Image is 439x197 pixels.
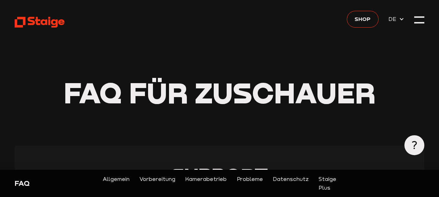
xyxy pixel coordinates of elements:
span: Shop [354,15,371,23]
span: für Zuschauer [129,75,375,110]
a: Vorbereitung [139,175,175,192]
a: Datenschutz [273,175,309,192]
a: Shop [347,11,378,28]
a: Allgemein [103,175,130,192]
span: FAQ [64,75,122,110]
span: Support [171,163,268,188]
span: DE [388,15,399,23]
a: Staige Plus [319,175,336,192]
a: Probleme [237,175,263,192]
a: Kamerabetrieb [185,175,227,192]
div: FAQ [15,178,111,188]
